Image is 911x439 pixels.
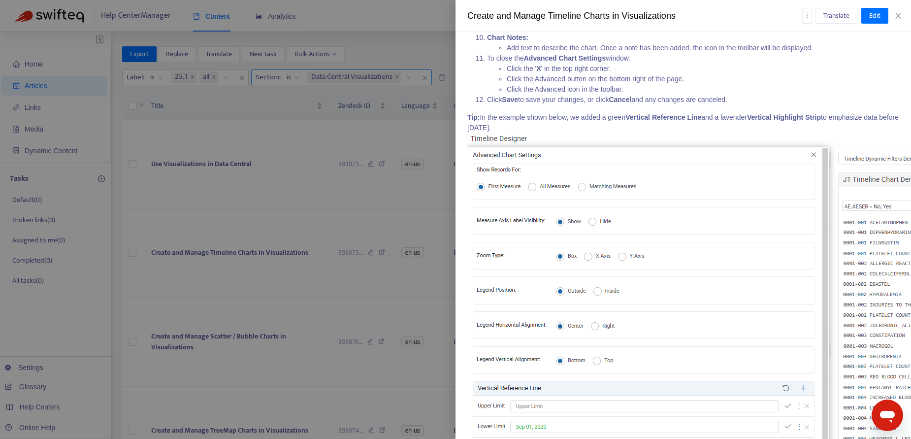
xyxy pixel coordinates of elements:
li: Add text to describe the chart. Once a note has been added, the icon in the toolbar will be displ... [507,43,899,53]
li: Click to save your changes, or click and any changes are canceled. [487,95,899,105]
span: more [804,12,811,19]
li: To close the window: [487,53,899,95]
strong: Advanced Chart Settings [524,54,606,62]
strong: Save [502,96,518,103]
span: close [894,12,902,20]
li: Click the Advanced button on the bottom right of the page. [507,74,899,84]
button: Edit [861,8,888,24]
span: Translate [823,10,849,21]
strong: Vertical Reference Line [625,113,701,121]
li: Click the Advanced icon in the toolbar. [507,84,899,95]
strong: Tip: [467,113,480,121]
button: Translate [815,8,857,24]
iframe: Button to launch messaging window [872,400,903,431]
button: more [802,8,812,24]
li: Click the ' ' in the top right corner. [507,64,899,74]
strong: Chart Notes: [487,34,528,41]
strong: Cancel [609,96,631,103]
strong: Vertical Highlight Strip [747,113,821,121]
span: Edit [869,10,880,21]
button: Close [891,11,905,21]
strong: X [536,65,541,72]
div: Create and Manage Timeline Charts in Visualizations [467,9,802,23]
